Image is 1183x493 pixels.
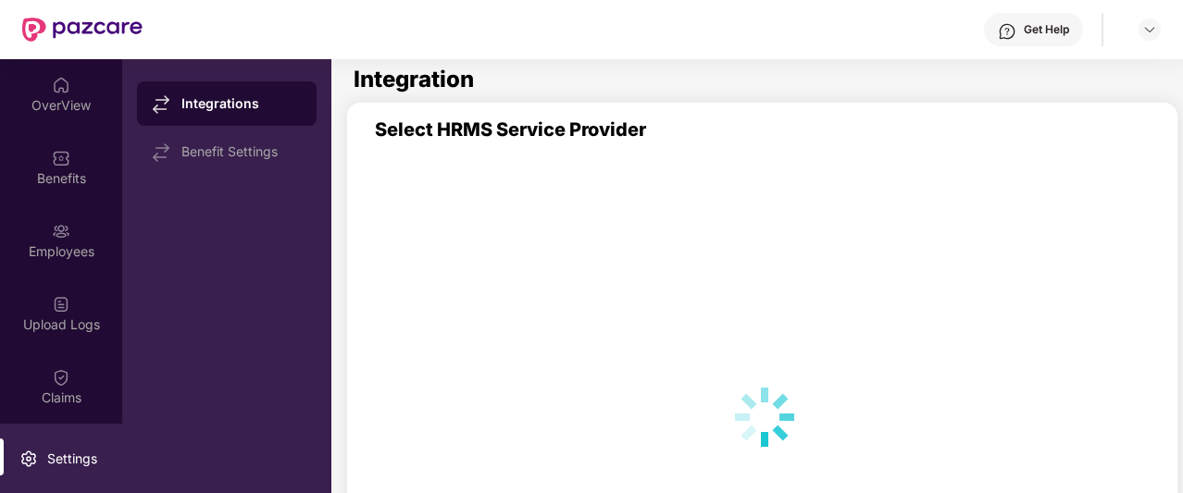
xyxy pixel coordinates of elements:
img: svg+xml;base64,PHN2ZyBpZD0iSGVscC0zMngzMiIgeG1sbnM9Imh0dHA6Ly93d3cudzMub3JnLzIwMDAvc3ZnIiB3aWR0aD... [998,22,1016,41]
img: New Pazcare Logo [22,18,143,42]
img: svg+xml;base64,PHN2ZyB4bWxucz0iaHR0cDovL3d3dy53My5vcmcvMjAwMC9zdmciIHdpZHRoPSIxNy44MzIiIGhlaWdodD... [152,95,170,114]
h1: Integration [354,68,474,91]
img: svg+xml;base64,PHN2ZyBpZD0iU2V0dGluZy0yMHgyMCIgeG1sbnM9Imh0dHA6Ly93d3cudzMub3JnLzIwMDAvc3ZnIiB3aW... [19,450,38,468]
img: svg+xml;base64,PHN2ZyBpZD0iVXBsb2FkX0xvZ3MiIGRhdGEtbmFtZT0iVXBsb2FkIExvZ3MiIHhtbG5zPSJodHRwOi8vd3... [52,295,70,314]
img: svg+xml;base64,PHN2ZyBpZD0iRHJvcGRvd24tMzJ4MzIiIHhtbG5zPSJodHRwOi8vd3d3LnczLm9yZy8yMDAwL3N2ZyIgd2... [1142,22,1157,37]
div: Benefit Settings [181,144,302,159]
img: svg+xml;base64,PHN2ZyBpZD0iQmVuZWZpdHMiIHhtbG5zPSJodHRwOi8vd3d3LnczLm9yZy8yMDAwL3N2ZyIgd2lkdGg9Ij... [52,149,70,167]
img: svg+xml;base64,PHN2ZyBpZD0iRW1wbG95ZWVzIiB4bWxucz0iaHR0cDovL3d3dy53My5vcmcvMjAwMC9zdmciIHdpZHRoPS... [52,222,70,240]
div: Settings [42,450,103,468]
div: Get Help [1024,22,1069,37]
img: svg+xml;base64,PHN2ZyB4bWxucz0iaHR0cDovL3d3dy53My5vcmcvMjAwMC9zdmciIHdpZHRoPSIxNy44MzIiIGhlaWdodD... [152,143,170,162]
div: Integrations [181,94,302,113]
img: svg+xml;base64,PHN2ZyBpZD0iSG9tZSIgeG1sbnM9Imh0dHA6Ly93d3cudzMub3JnLzIwMDAvc3ZnIiB3aWR0aD0iMjAiIG... [52,76,70,94]
img: svg+xml;base64,PHN2ZyBpZD0iQ2xhaW0iIHhtbG5zPSJodHRwOi8vd3d3LnczLm9yZy8yMDAwL3N2ZyIgd2lkdGg9IjIwIi... [52,368,70,387]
